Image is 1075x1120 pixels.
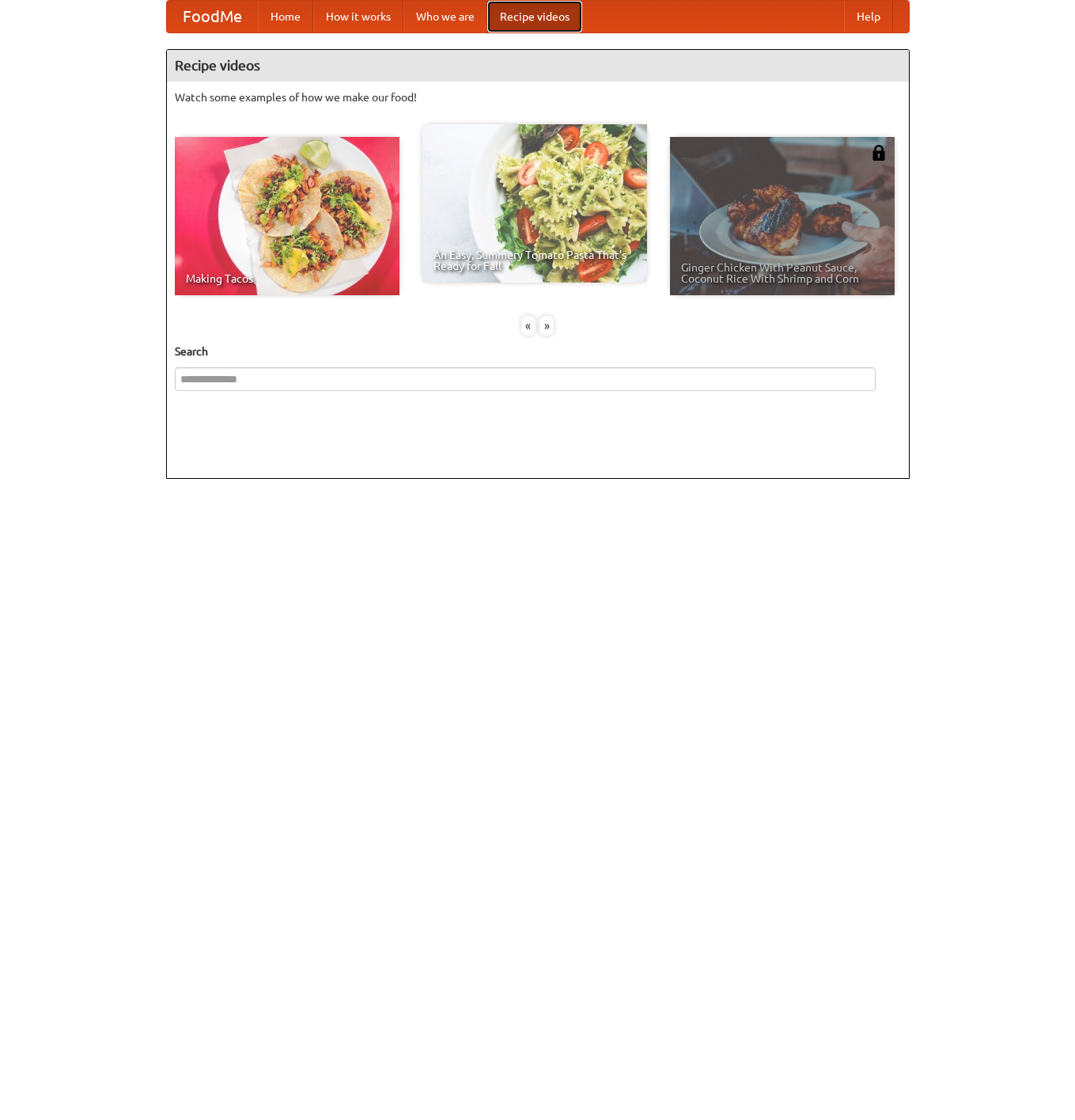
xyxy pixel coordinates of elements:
a: Help [844,1,893,32]
p: Watch some examples of how we make our food! [175,89,901,105]
a: Making Tacos [175,137,399,295]
img: 483408.png [871,145,887,161]
h4: Recipe videos [167,50,909,82]
div: » [539,316,554,336]
a: Recipe videos [487,1,582,32]
div: « [521,316,536,336]
a: FoodMe [167,1,258,32]
a: Who we are [403,1,487,32]
a: How it works [313,1,403,32]
h5: Search [175,344,901,359]
a: Home [258,1,313,32]
a: An Easy, Summery Tomato Pasta That's Ready for Fall [422,124,647,283]
span: An Easy, Summery Tomato Pasta That's Ready for Fall [433,249,636,271]
span: Making Tacos [186,273,388,284]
